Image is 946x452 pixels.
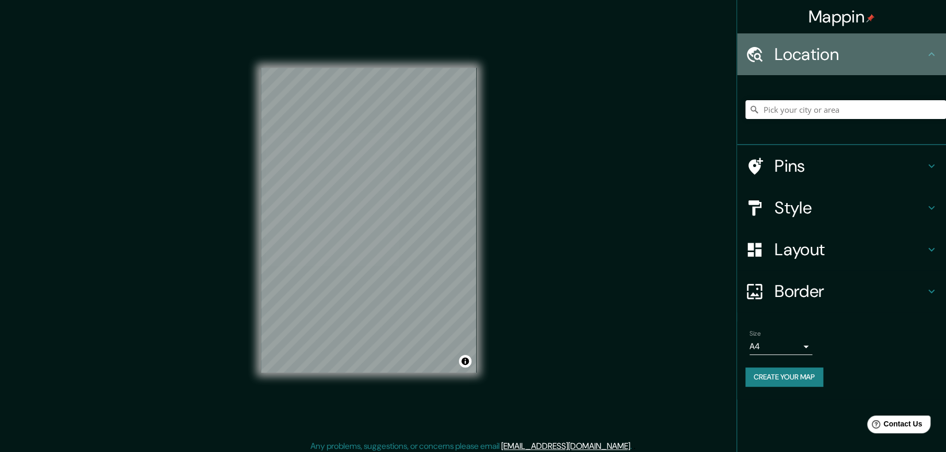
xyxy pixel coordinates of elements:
[261,68,477,373] canvas: Map
[775,239,925,260] h4: Layout
[745,367,823,387] button: Create your map
[775,281,925,302] h4: Border
[749,338,812,355] div: A4
[775,156,925,176] h4: Pins
[737,270,946,312] div: Border
[775,197,925,218] h4: Style
[866,14,874,22] img: pin-icon.png
[737,33,946,75] div: Location
[749,329,760,338] label: Size
[501,441,630,451] a: [EMAIL_ADDRESS][DOMAIN_NAME]
[745,100,946,119] input: Pick your city or area
[459,355,471,367] button: Toggle attribution
[853,411,935,441] iframe: Help widget launcher
[775,44,925,65] h4: Location
[737,187,946,229] div: Style
[737,229,946,270] div: Layout
[809,6,875,27] h4: Mappin
[737,145,946,187] div: Pins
